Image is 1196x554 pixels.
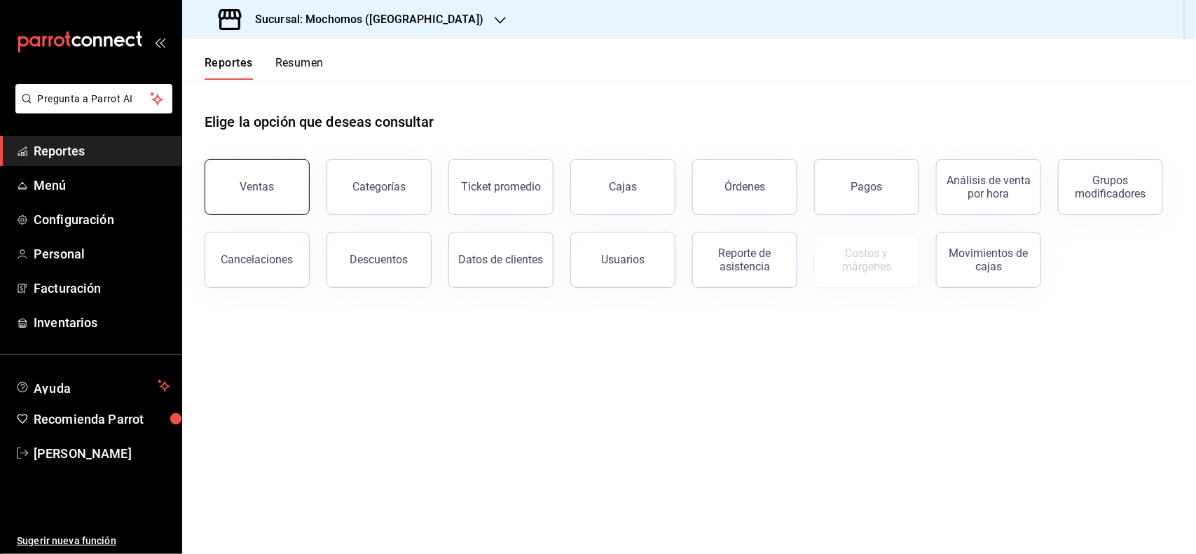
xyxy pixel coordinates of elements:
[34,210,170,229] span: Configuración
[34,141,170,160] span: Reportes
[601,253,645,266] div: Usuarios
[724,180,765,193] div: Órdenes
[327,159,432,215] button: Categorías
[814,232,919,288] button: Contrata inventarios para ver este reporte
[15,84,172,113] button: Pregunta a Parrot AI
[34,378,152,394] span: Ayuda
[10,102,172,116] a: Pregunta a Parrot AI
[275,56,324,80] button: Resumen
[692,159,797,215] button: Órdenes
[609,180,637,193] div: Cajas
[814,159,919,215] button: Pagos
[34,279,170,298] span: Facturación
[244,11,483,28] h3: Sucursal: Mochomos ([GEOGRAPHIC_DATA])
[240,180,275,193] div: Ventas
[205,159,310,215] button: Ventas
[936,159,1041,215] button: Análisis de venta por hora
[936,232,1041,288] button: Movimientos de cajas
[34,176,170,195] span: Menú
[461,180,541,193] div: Ticket promedio
[1067,174,1154,200] div: Grupos modificadores
[327,232,432,288] button: Descuentos
[205,232,310,288] button: Cancelaciones
[1058,159,1163,215] button: Grupos modificadores
[945,174,1032,200] div: Análisis de venta por hora
[34,410,170,429] span: Recomienda Parrot
[692,232,797,288] button: Reporte de asistencia
[448,232,554,288] button: Datos de clientes
[34,313,170,332] span: Inventarios
[34,244,170,263] span: Personal
[570,159,675,215] button: Cajas
[17,534,170,548] span: Sugerir nueva función
[34,444,170,463] span: [PERSON_NAME]
[701,247,788,273] div: Reporte de asistencia
[205,56,324,80] div: navigation tabs
[350,253,408,266] div: Descuentos
[221,253,294,266] div: Cancelaciones
[38,92,151,106] span: Pregunta a Parrot AI
[823,247,910,273] div: Costos y márgenes
[851,180,883,193] div: Pagos
[448,159,554,215] button: Ticket promedio
[205,111,434,132] h1: Elige la opción que deseas consultar
[154,36,165,48] button: open_drawer_menu
[459,253,544,266] div: Datos de clientes
[945,247,1032,273] div: Movimientos de cajas
[352,180,406,193] div: Categorías
[570,232,675,288] button: Usuarios
[205,56,253,80] button: Reportes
